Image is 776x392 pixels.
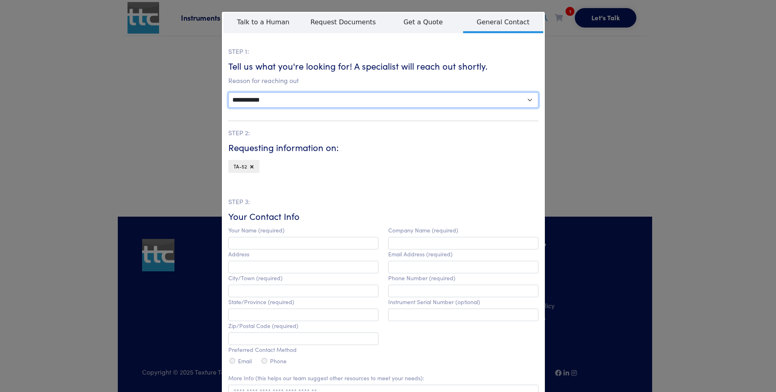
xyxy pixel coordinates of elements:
[388,298,480,305] label: Instrument Serial Number (optional)
[228,375,424,381] label: More Info (this helps our team suggest other resources to meet your needs):
[228,141,538,154] h6: Requesting information on:
[383,13,463,31] span: Get a Quote
[388,251,453,258] label: Email Address (required)
[228,322,298,329] label: Zip/Postal Code (required)
[228,251,249,258] label: Address
[270,358,287,364] label: Phone
[228,46,538,57] p: STEP 1:
[228,75,538,86] p: Reason for reaching out
[228,298,294,305] label: State/Province (required)
[388,275,455,281] label: Phone Number (required)
[228,227,285,234] label: Your Name (required)
[223,13,304,31] span: Talk to a Human
[388,227,458,234] label: Company Name (required)
[303,13,383,31] span: Request Documents
[234,163,247,170] span: TA-52
[238,358,252,364] label: Email
[228,60,538,72] h6: Tell us what you're looking for! A specialist will reach out shortly.
[463,13,543,33] span: General Contact
[228,346,297,353] label: Preferred Contact Method
[228,128,538,138] p: STEP 2:
[228,210,538,223] h6: Your Contact Info
[228,275,283,281] label: City/Town (required)
[228,196,538,207] p: STEP 3:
